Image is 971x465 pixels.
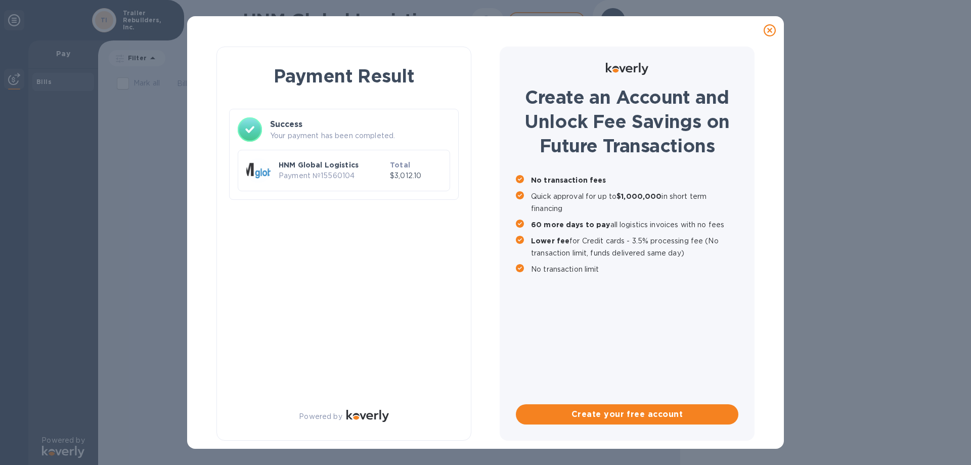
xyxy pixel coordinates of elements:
h3: Success [270,118,450,131]
p: HNM Global Logistics [279,160,386,170]
b: Lower fee [531,237,569,245]
p: for Credit cards - 3.5% processing fee (No transaction limit, funds delivered same day) [531,235,738,259]
b: No transaction fees [531,176,606,184]
button: Create your free account [516,404,738,425]
img: Logo [606,63,648,75]
span: Create your free account [524,408,730,420]
p: $3,012.10 [390,171,442,181]
p: Payment № 15560104 [279,171,386,181]
b: $1,000,000 [616,192,661,200]
p: Powered by [299,411,342,422]
p: Your payment has been completed. [270,131,450,141]
h1: Create an Account and Unlock Fee Savings on Future Transactions [516,85,738,158]
p: all logistics invoices with no fees [531,219,738,231]
p: Quick approval for up to in short term financing [531,190,738,215]
b: Total [390,161,410,169]
h1: Payment Result [233,63,455,89]
p: No transaction limit [531,263,738,275]
b: 60 more days to pay [531,221,610,229]
img: Logo [346,410,389,422]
